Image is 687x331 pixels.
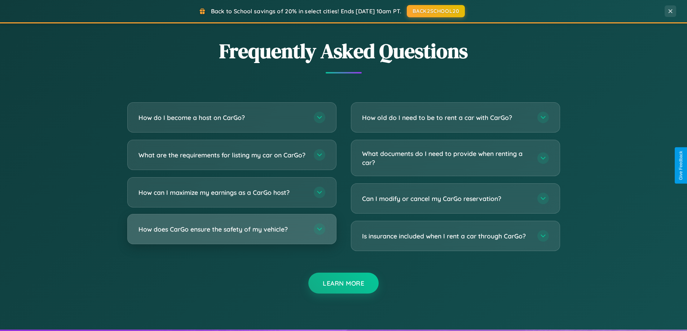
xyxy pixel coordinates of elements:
[407,5,465,17] button: BACK2SCHOOL20
[362,232,530,241] h3: Is insurance included when I rent a car through CarGo?
[127,37,560,65] h2: Frequently Asked Questions
[138,151,307,160] h3: What are the requirements for listing my car on CarGo?
[138,225,307,234] h3: How does CarGo ensure the safety of my vehicle?
[678,151,683,180] div: Give Feedback
[362,113,530,122] h3: How old do I need to be to rent a car with CarGo?
[138,113,307,122] h3: How do I become a host on CarGo?
[211,8,401,15] span: Back to School savings of 20% in select cities! Ends [DATE] 10am PT.
[308,273,379,294] button: Learn More
[138,188,307,197] h3: How can I maximize my earnings as a CarGo host?
[362,194,530,203] h3: Can I modify or cancel my CarGo reservation?
[362,149,530,167] h3: What documents do I need to provide when renting a car?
